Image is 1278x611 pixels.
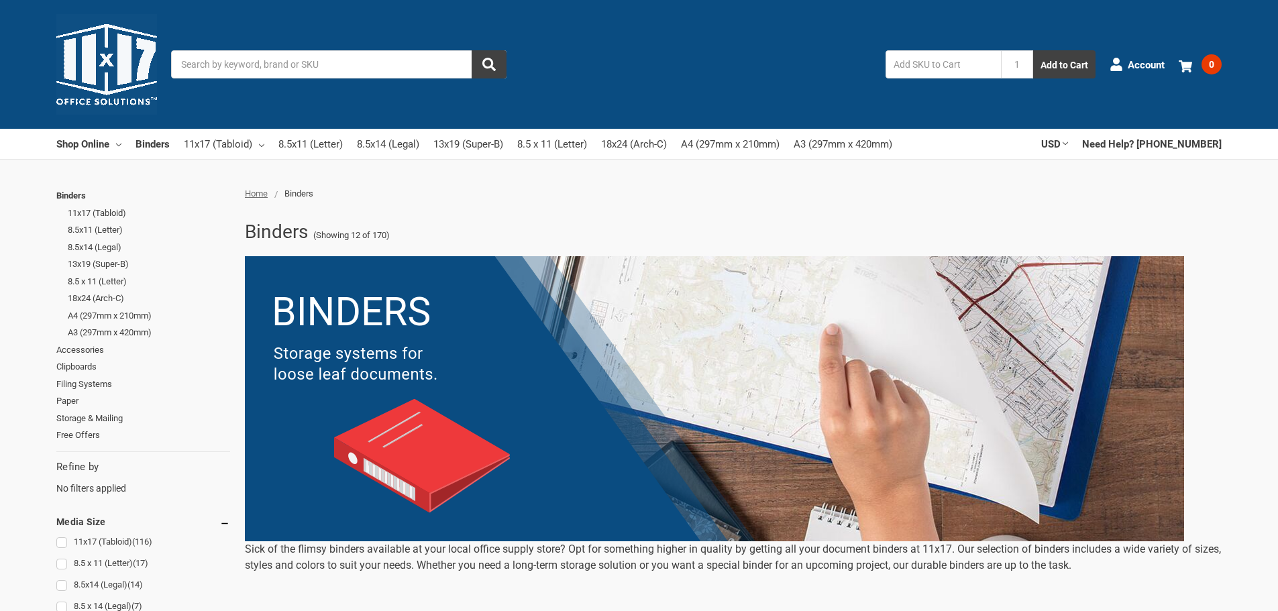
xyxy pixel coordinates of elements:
span: (Showing 12 of 170) [313,229,390,242]
a: 8.5 x 11 (Letter) [68,273,230,290]
a: A3 (297mm x 420mm) [68,324,230,341]
span: (14) [127,579,143,590]
a: Clipboards [56,358,230,376]
a: 8.5x14 (Legal) [56,576,230,594]
a: 8.5 x 11 (Letter) [56,555,230,573]
a: 11x17 (Tabloid) [184,129,264,159]
img: binders-2-.png [245,256,1184,541]
a: Paper [56,392,230,410]
h1: Binders [245,215,309,249]
a: Accessories [56,341,230,359]
span: 0 [1202,54,1222,74]
span: Account [1128,57,1165,72]
span: Binders [284,188,313,199]
input: Search by keyword, brand or SKU [171,50,507,78]
a: Binders [56,187,230,205]
h5: Refine by [56,459,230,475]
a: Binders [136,129,170,158]
a: Free Offers [56,427,230,444]
a: 8.5x11 (Letter) [278,129,343,159]
a: 13x19 (Super-B) [68,256,230,273]
button: Add to Cart [1033,50,1096,78]
div: No filters applied [56,459,230,496]
a: Account [1110,47,1165,82]
a: A3 (297mm x 420mm) [794,129,892,159]
a: 18x24 (Arch-C) [601,129,667,159]
a: 8.5x11 (Letter) [68,221,230,239]
a: Shop Online [56,129,121,158]
a: A4 (297mm x 210mm) [68,307,230,325]
h5: Media Size [56,514,230,530]
a: 13x19 (Super-B) [433,129,503,159]
span: Sick of the flimsy binders available at your local office supply store? Opt for something higher ... [245,543,1221,571]
a: Filing Systems [56,376,230,393]
span: (116) [132,537,152,547]
a: USD [1041,129,1068,158]
a: Home [245,188,268,199]
span: (7) [131,601,142,611]
a: Need Help? [PHONE_NUMBER] [1082,129,1222,158]
a: A4 (297mm x 210mm) [681,129,780,159]
img: 11x17.com [56,14,157,115]
a: Storage & Mailing [56,410,230,427]
a: 8.5x14 (Legal) [357,129,419,159]
a: 0 [1179,47,1222,82]
span: (17) [133,558,148,568]
a: 18x24 (Arch-C) [68,290,230,307]
a: 8.5x14 (Legal) [68,239,230,256]
input: Add SKU to Cart [886,50,1001,78]
a: 11x17 (Tabloid) [56,533,230,551]
a: 11x17 (Tabloid) [68,205,230,222]
a: 8.5 x 11 (Letter) [517,129,587,159]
